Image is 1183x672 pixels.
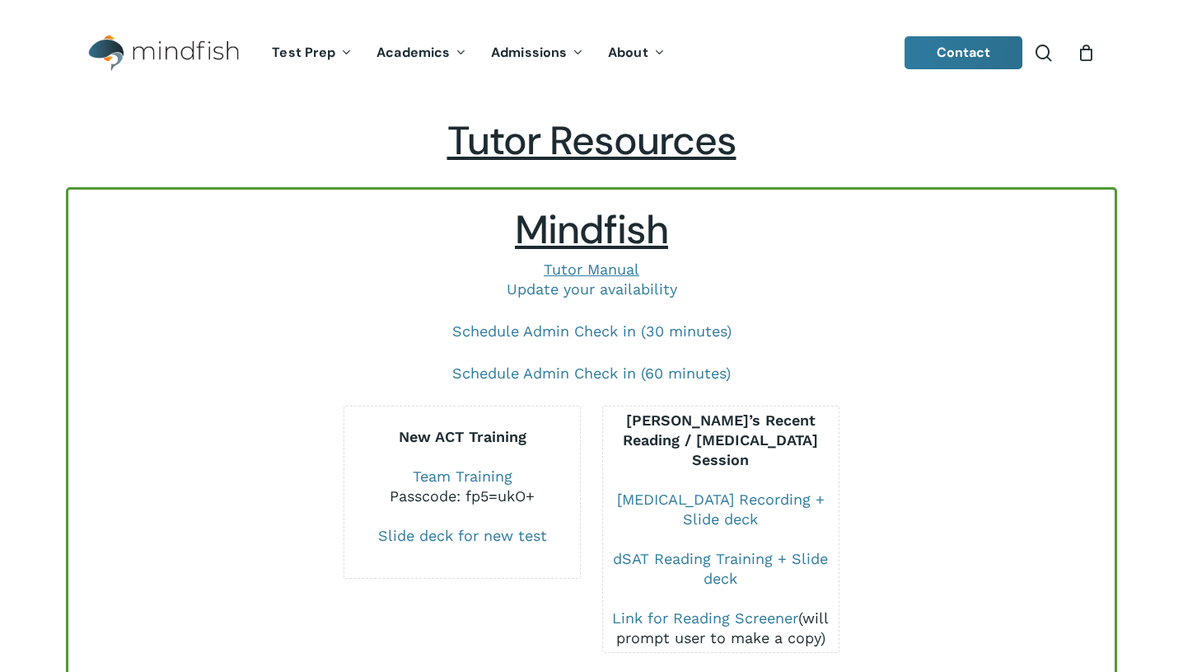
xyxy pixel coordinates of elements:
[937,44,991,61] span: Contact
[905,36,1023,69] a: Contact
[66,22,1117,84] header: Main Menu
[544,261,639,278] a: Tutor Manual
[515,204,668,256] span: Mindfish
[413,468,512,485] a: Team Training
[612,609,798,627] a: Link for Reading Screener
[479,46,596,60] a: Admissions
[623,411,818,468] b: [PERSON_NAME]’s Recent Reading / [MEDICAL_DATA] Session
[399,428,526,445] b: New ACT Training
[447,115,736,167] span: Tutor Resources
[613,550,828,587] a: dSAT Reading Training + Slide deck
[603,609,839,648] div: (will prompt user to make a copy)
[364,46,479,60] a: Academics
[1077,44,1095,62] a: Cart
[507,280,677,298] a: Update your availability
[491,44,567,61] span: Admissions
[272,44,335,61] span: Test Prep
[608,44,648,61] span: About
[260,22,676,84] nav: Main Menu
[376,44,450,61] span: Academics
[617,491,825,528] a: [MEDICAL_DATA] Recording + Slide deck
[452,322,732,340] a: Schedule Admin Check in (30 minutes)
[596,46,677,60] a: About
[344,486,580,506] div: Passcode: fp5=ukO+
[378,527,547,544] a: Slide deck for new test
[452,364,731,382] a: Schedule Admin Check in (60 minutes)
[260,46,364,60] a: Test Prep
